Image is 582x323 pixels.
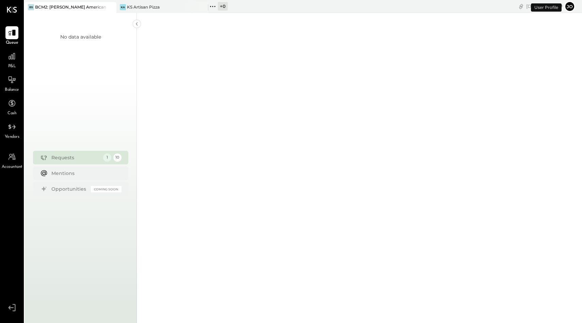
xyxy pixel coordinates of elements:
[518,3,524,10] div: copy link
[531,3,562,12] div: User Profile
[0,26,23,46] a: Queue
[5,134,19,140] span: Vendors
[5,87,19,93] span: Balance
[35,4,106,10] div: BCM2: [PERSON_NAME] American Cooking
[91,186,122,192] div: Coming Soon
[8,63,16,70] span: P&L
[564,1,575,12] button: Jo
[0,50,23,70] a: P&L
[218,2,228,11] div: + 0
[28,4,34,10] div: BS
[127,4,160,10] div: KS Artisan Pizza
[2,164,22,170] span: Accountant
[120,4,126,10] div: KA
[113,153,122,162] div: 10
[6,40,18,46] span: Queue
[7,111,16,117] span: Cash
[0,120,23,140] a: Vendors
[0,150,23,170] a: Accountant
[0,97,23,117] a: Cash
[526,3,563,10] div: [DATE]
[103,153,111,162] div: 1
[51,170,118,177] div: Mentions
[60,33,101,40] div: No data available
[51,154,100,161] div: Requests
[0,73,23,93] a: Balance
[51,186,87,192] div: Opportunities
